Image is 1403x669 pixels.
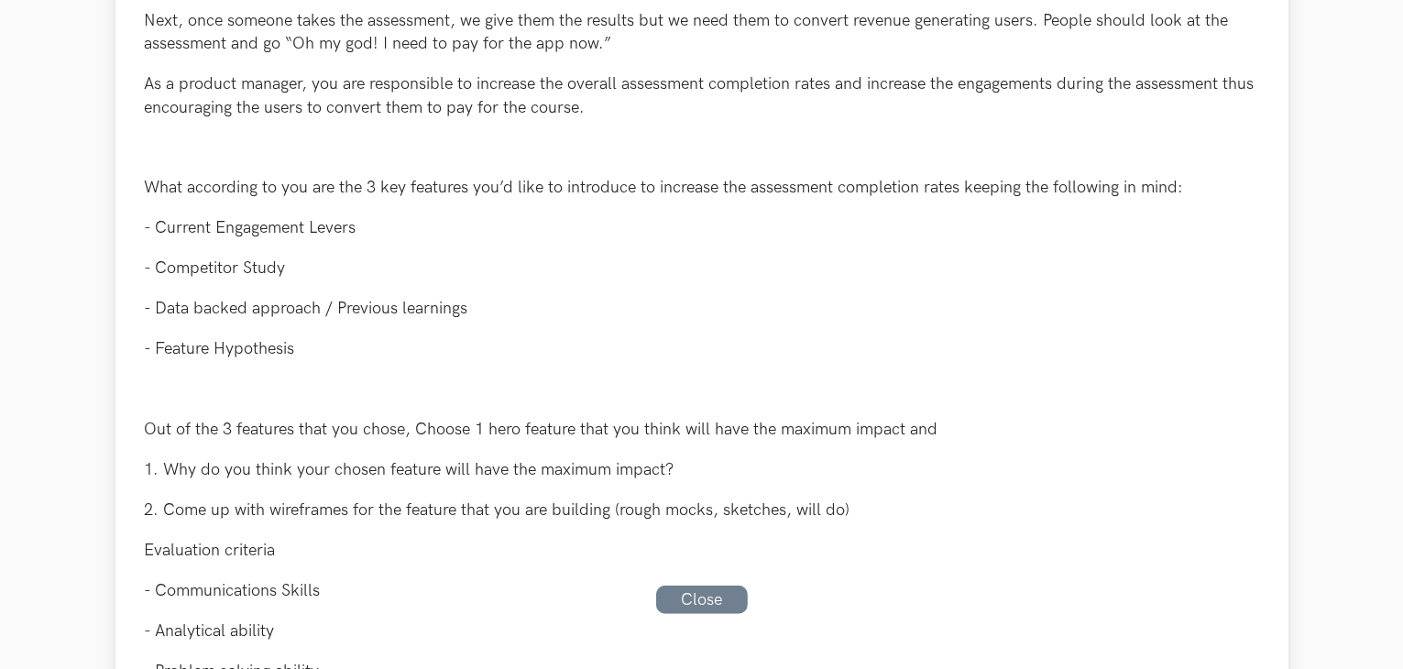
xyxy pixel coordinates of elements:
[145,337,1259,360] p: - Feature Hypothesis
[145,178,1184,197] b: What according to you are the 3 key features you’d like to introduce to increase the assessment c...
[145,458,1259,481] p: 1. Why do you think your chosen feature will have the maximum impact?
[145,216,1259,239] p: - Current Engagement Levers
[145,9,1259,55] p: Next, once someone takes the assessment, we give them the results but we need them to convert rev...
[145,257,1259,280] p: - Competitor Study
[145,499,1259,521] p: 2. Come up with wireframes for the feature that you are building (rough mocks, sketches, will do)
[145,72,1259,118] p: As a product manager, you are responsible to increase the overall assessment completion rates and...
[145,541,276,560] b: Evaluation criteria
[145,579,1259,602] p: - Communications Skills
[145,418,1259,441] p: Out of the 3 features that you chose, Choose 1 hero feature that you think will have the maximum ...
[145,297,1259,320] p: - Data backed approach / Previous learnings
[656,586,748,614] a: Close
[145,620,1259,642] p: - Analytical ability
